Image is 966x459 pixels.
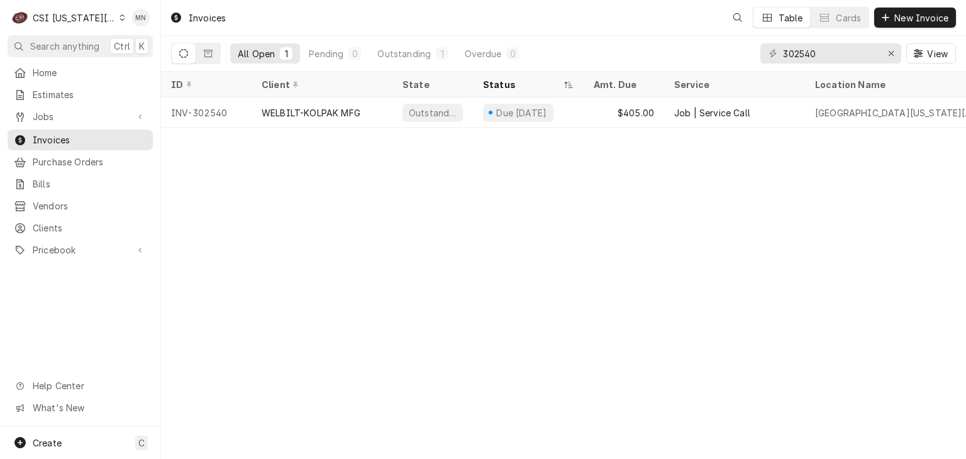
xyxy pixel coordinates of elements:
div: State [402,78,463,91]
div: $405.00 [584,97,664,128]
a: Home [8,62,153,83]
div: Amt. Due [594,78,652,91]
span: Invoices [33,133,147,147]
span: Home [33,66,147,79]
a: Go to Jobs [8,106,153,127]
a: Go to Help Center [8,375,153,396]
div: MN [132,9,150,26]
div: Client [262,78,380,91]
span: Search anything [30,40,99,53]
button: Search anythingCtrlK [8,35,153,57]
a: Vendors [8,196,153,216]
div: Pending [309,47,343,60]
a: Purchase Orders [8,152,153,172]
div: Outstanding [377,47,431,60]
div: All Open [238,47,275,60]
span: Purchase Orders [33,155,147,169]
a: Bills [8,174,153,194]
span: C [138,436,145,450]
div: WELBILT-KOLPAK MFG [262,106,360,119]
span: Ctrl [114,40,130,53]
button: New Invoice [874,8,956,28]
div: Table [779,11,803,25]
button: View [906,43,956,64]
button: Open search [728,8,748,28]
span: Help Center [33,379,145,392]
div: Service [674,78,792,91]
div: 0 [509,47,516,60]
div: Due [DATE] [495,106,548,119]
input: Keyword search [783,43,877,64]
div: 0 [351,47,358,60]
div: ID [171,78,239,91]
a: Clients [8,218,153,238]
div: Cards [836,11,861,25]
div: Status [483,78,561,91]
div: Overdue [465,47,501,60]
div: Melissa Nehls's Avatar [132,9,150,26]
div: C [11,9,29,26]
button: Erase input [881,43,901,64]
span: Create [33,438,62,448]
span: Bills [33,177,147,191]
a: Invoices [8,130,153,150]
a: Go to Pricebook [8,240,153,260]
div: Job | Service Call [674,106,750,119]
span: Clients [33,221,147,235]
span: View [924,47,950,60]
span: Jobs [33,110,128,123]
span: New Invoice [892,11,951,25]
div: 1 [282,47,290,60]
div: Outstanding [408,106,458,119]
a: Go to What's New [8,397,153,418]
a: Estimates [8,84,153,105]
div: CSI [US_STATE][GEOGRAPHIC_DATA] [33,11,116,25]
div: CSI Kansas City's Avatar [11,9,29,26]
div: INV-302540 [161,97,252,128]
span: K [139,40,145,53]
span: What's New [33,401,145,414]
span: Vendors [33,199,147,213]
div: 1 [438,47,446,60]
span: Estimates [33,88,147,101]
span: Pricebook [33,243,128,257]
